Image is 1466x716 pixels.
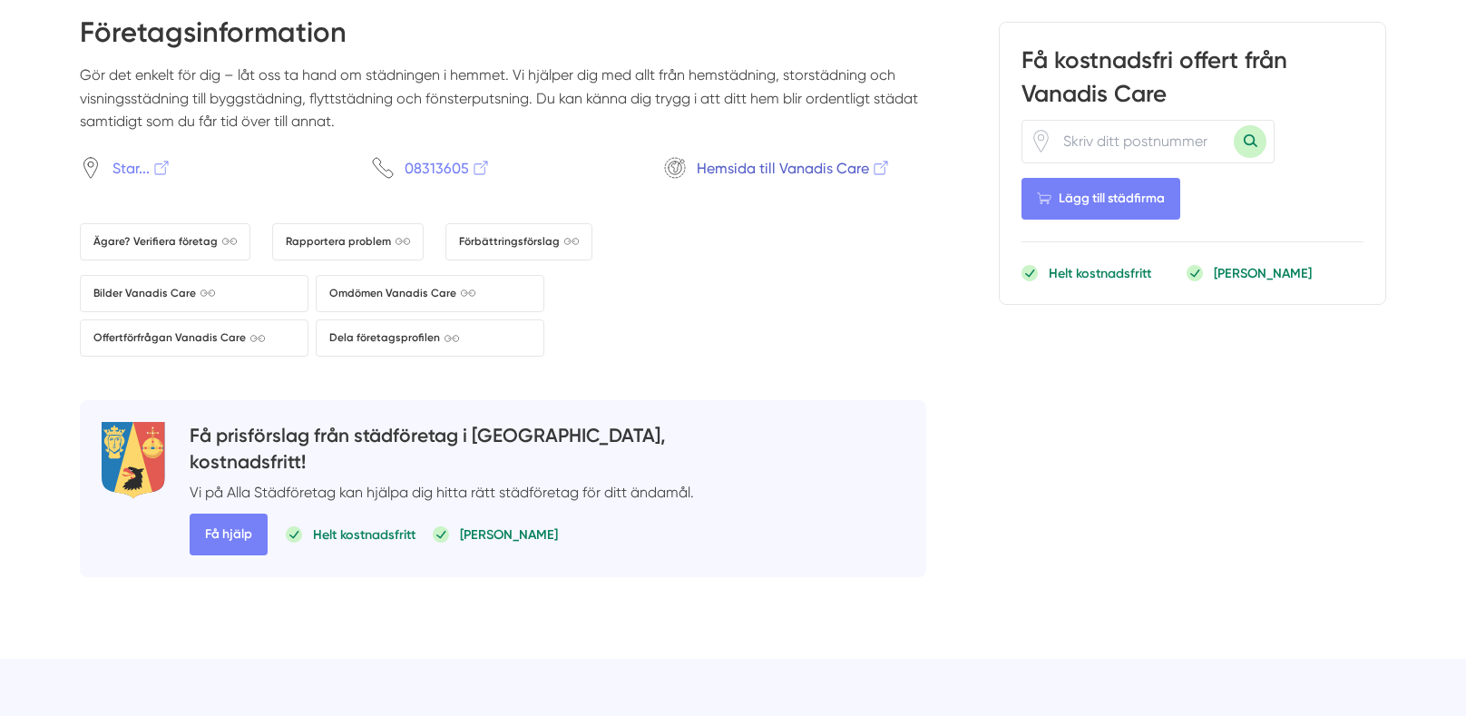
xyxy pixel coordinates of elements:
[1021,44,1363,119] h3: Få kostnadsfri offert från Vanadis Care
[93,285,215,302] span: Bilder Vanadis Care
[664,157,927,180] a: Hemsida till Vanadis Care
[1214,264,1312,282] p: [PERSON_NAME]
[1030,130,1052,152] svg: Pin / Karta
[80,13,926,64] h2: Företagsinformation
[316,275,544,312] a: Omdömen Vanadis Care
[372,157,635,180] a: 08313605
[1049,264,1151,282] p: Helt kostnadsfritt
[405,157,491,180] span: 08313605
[80,223,250,260] a: Ägare? Verifiera företag
[1234,125,1266,158] button: Sök med postnummer
[272,223,424,260] a: Rapportera problem
[80,319,308,357] a: Offertförfrågan Vanadis Care
[80,64,926,147] p: Gör det enkelt för dig – låt oss ta hand om städningen i hemmet. Vi hjälper dig med allt från hem...
[112,157,171,180] span: Star...
[313,525,415,544] p: Helt kostnadsfritt
[93,329,265,347] span: Offertförfrågan Vanadis Care
[697,157,891,180] span: Hemsida till Vanadis Care
[93,233,237,250] span: Ägare? Verifiera företag
[460,525,558,544] p: [PERSON_NAME]
[190,481,694,504] p: Vi på Alla Städföretag kan hjälpa dig hitta rätt städföretag för ditt ändamål.
[316,319,544,357] a: Dela företagsprofilen
[190,514,268,555] span: Få hjälp
[1052,120,1234,162] input: Skriv ditt postnummer
[459,233,579,250] span: Förbättringsförslag
[80,157,343,180] a: Star...
[80,275,308,312] a: Bilder Vanadis Care
[286,233,410,250] span: Rapportera problem
[190,422,694,481] h4: Få prisförslag från städföretag i [GEOGRAPHIC_DATA], kostnadsfritt!
[80,157,102,179] svg: Pin / Karta
[372,157,394,179] svg: Telefon
[445,223,592,260] a: Förbättringsförslag
[1030,130,1052,152] span: Klicka för att använda din position.
[329,285,475,302] span: Omdömen Vanadis Care
[329,329,459,347] span: Dela företagsprofilen
[1021,178,1180,220] : Lägg till städfirma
